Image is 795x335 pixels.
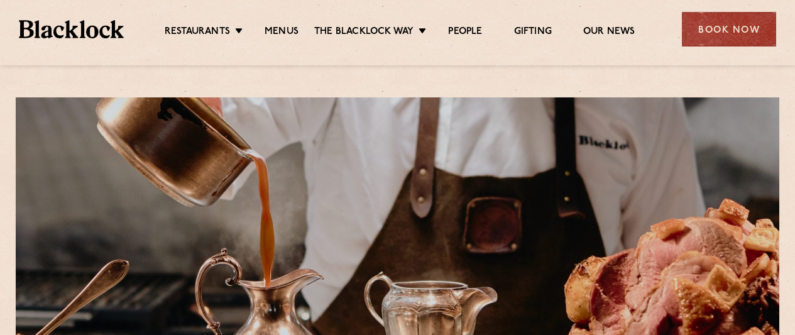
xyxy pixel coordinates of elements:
a: Restaurants [165,26,230,40]
a: The Blacklock Way [314,26,414,40]
img: BL_Textured_Logo-footer-cropped.svg [19,20,124,38]
a: People [448,26,482,40]
div: Book Now [682,12,776,47]
a: Gifting [514,26,552,40]
a: Menus [265,26,299,40]
a: Our News [583,26,635,40]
